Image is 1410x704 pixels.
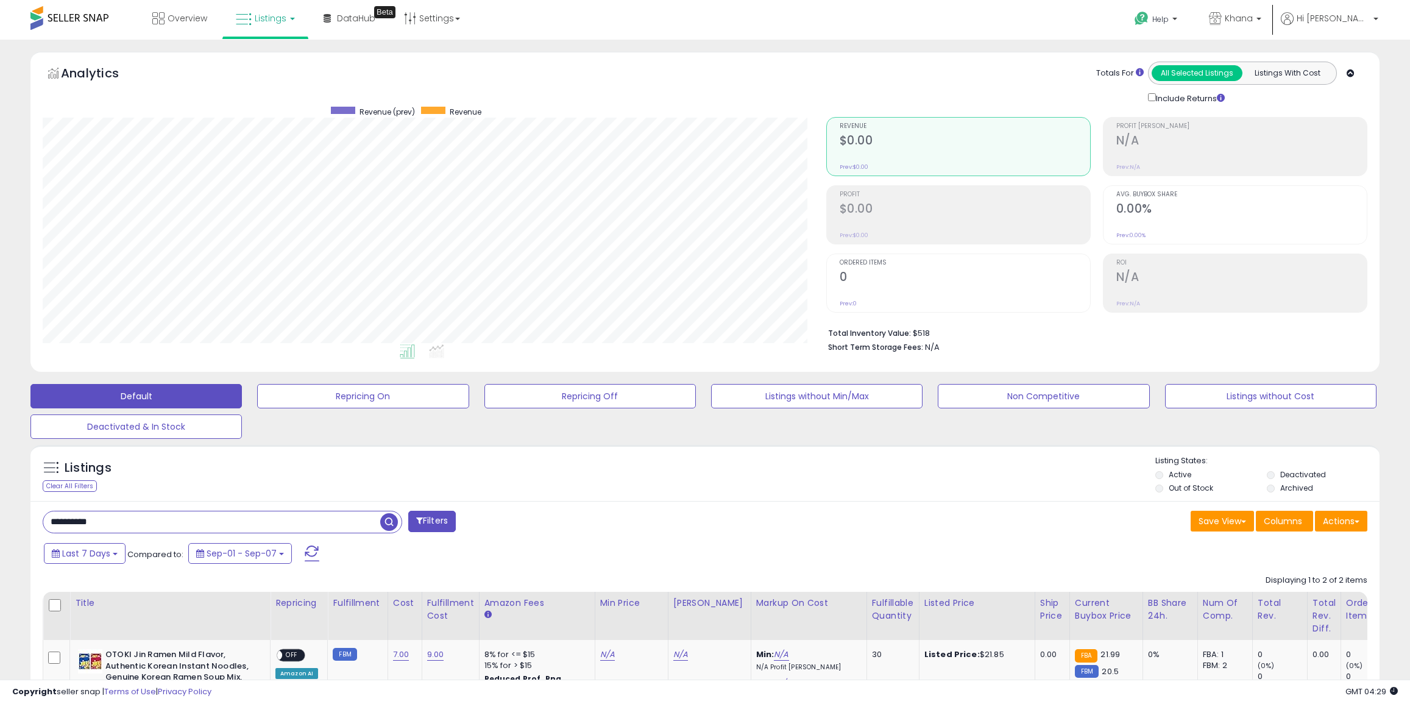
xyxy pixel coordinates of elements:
[1116,260,1367,266] span: ROI
[65,460,112,477] h5: Listings
[1258,597,1302,622] div: Total Rev.
[1313,597,1336,635] div: Total Rev. Diff.
[257,384,469,408] button: Repricing On
[840,163,868,171] small: Prev: $0.00
[282,650,302,661] span: OFF
[1315,511,1367,532] button: Actions
[1102,666,1119,677] span: 20.5
[1345,686,1398,697] span: 2025-09-15 04:29 GMT
[484,384,696,408] button: Repricing Off
[484,660,586,671] div: 15% for > $15
[840,191,1090,198] span: Profit
[1155,455,1380,467] p: Listing States:
[1281,12,1378,40] a: Hi [PERSON_NAME]
[1313,649,1331,660] div: 0.00
[104,686,156,697] a: Terms of Use
[840,232,868,239] small: Prev: $0.00
[600,597,663,610] div: Min Price
[828,328,911,338] b: Total Inventory Value:
[756,677,778,689] b: Max:
[1297,12,1370,24] span: Hi [PERSON_NAME]
[393,649,409,661] a: 7.00
[1169,469,1191,480] label: Active
[756,663,857,672] p: N/A Profit [PERSON_NAME]
[1256,511,1313,532] button: Columns
[924,597,1030,610] div: Listed Price
[673,597,746,610] div: [PERSON_NAME]
[1191,511,1254,532] button: Save View
[360,107,415,117] span: Revenue (prev)
[1116,300,1140,307] small: Prev: N/A
[1346,661,1363,670] small: (0%)
[30,384,242,408] button: Default
[1148,649,1188,660] div: 0%
[484,597,590,610] div: Amazon Fees
[756,649,774,660] b: Min:
[427,597,474,622] div: Fulfillment Cost
[1258,661,1275,670] small: (0%)
[484,610,492,620] small: Amazon Fees.
[1116,123,1367,130] span: Profit [PERSON_NAME]
[1116,163,1140,171] small: Prev: N/A
[673,649,688,661] a: N/A
[1040,649,1060,660] div: 0.00
[1100,649,1120,660] span: 21.99
[1139,91,1239,105] div: Include Returns
[777,677,792,689] a: N/A
[275,668,318,679] div: Amazon AI
[1152,65,1242,81] button: All Selected Listings
[62,547,110,560] span: Last 7 Days
[30,414,242,439] button: Deactivated & In Stock
[840,202,1090,218] h2: $0.00
[1258,649,1307,660] div: 0
[1258,671,1307,682] div: 0
[12,686,57,697] strong: Copyright
[924,649,1026,660] div: $21.85
[75,597,265,610] div: Title
[1203,597,1247,622] div: Num of Comp.
[711,384,923,408] button: Listings without Min/Max
[1266,575,1367,586] div: Displaying 1 to 2 of 2 items
[158,686,211,697] a: Privacy Policy
[43,480,97,492] div: Clear All Filters
[1116,133,1367,150] h2: N/A
[1116,191,1367,198] span: Avg. Buybox Share
[427,649,444,661] a: 9.00
[1203,649,1243,660] div: FBA: 1
[450,107,481,117] span: Revenue
[840,270,1090,286] h2: 0
[1346,671,1395,682] div: 0
[408,511,456,532] button: Filters
[1152,14,1169,24] span: Help
[1116,202,1367,218] h2: 0.00%
[1148,597,1192,622] div: BB Share 24h.
[1264,515,1302,527] span: Columns
[1075,649,1097,663] small: FBA
[774,649,788,661] a: N/A
[168,12,207,24] span: Overview
[1242,65,1333,81] button: Listings With Cost
[127,549,183,560] span: Compared to:
[275,597,322,610] div: Repricing
[374,6,395,18] div: Tooltip anchor
[1096,68,1144,79] div: Totals For
[484,649,586,660] div: 8% for <= $15
[1165,384,1376,408] button: Listings without Cost
[1225,12,1253,24] span: Khana
[78,649,102,674] img: 51RZjw5mkwL._SL40_.jpg
[44,543,126,564] button: Last 7 Days
[600,649,615,661] a: N/A
[756,597,862,610] div: Markup on Cost
[333,648,356,661] small: FBM
[393,597,417,610] div: Cost
[188,543,292,564] button: Sep-01 - Sep-07
[1346,597,1391,622] div: Ordered Items
[1116,270,1367,286] h2: N/A
[337,12,375,24] span: DataHub
[207,547,277,560] span: Sep-01 - Sep-07
[924,649,980,660] b: Listed Price:
[1280,469,1326,480] label: Deactivated
[1075,597,1138,622] div: Current Buybox Price
[840,133,1090,150] h2: $0.00
[61,65,143,85] h5: Analytics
